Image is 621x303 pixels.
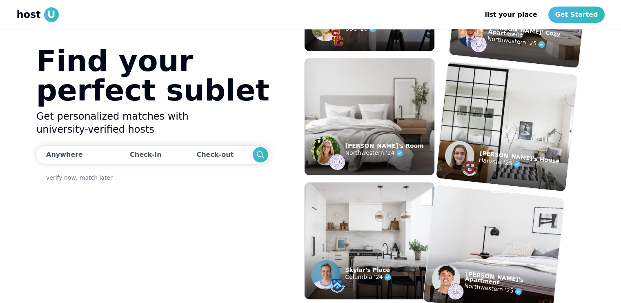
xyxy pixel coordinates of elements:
nav: Main [478,7,604,23]
img: example listing [305,183,434,299]
img: example listing host [311,136,341,165]
p: [PERSON_NAME]' Cozy Apartment [488,24,581,44]
p: Northwestern '24 [345,148,424,158]
img: example listing host [430,263,461,295]
p: Northwestern '25 [487,34,580,53]
div: Dates trigger [36,146,270,164]
p: [PERSON_NAME]'s Apartment [465,271,556,290]
p: Columbia '24 [345,272,393,282]
p: [PERSON_NAME]'s Room [345,143,424,148]
img: example listing host [329,154,345,170]
img: example listing host [456,16,485,48]
img: example listing host [329,30,345,46]
div: Anywhere [46,150,83,160]
img: example listing [436,62,577,192]
img: example listing host [461,159,479,177]
a: verify now, match later [46,174,113,182]
button: Search [252,147,268,163]
img: example listing host [470,36,487,53]
div: Check-in [130,147,162,163]
p: Skylar's Place [345,267,393,272]
img: example listing host [443,140,476,172]
a: list your place [478,7,543,23]
button: Anywhere [36,146,108,164]
span: host [17,8,41,21]
p: Harvard '25 [478,155,559,173]
span: U [44,7,59,22]
a: Get Started [548,7,604,23]
img: example listing host [311,260,341,290]
img: example listing host [329,278,345,294]
img: example listing [305,58,434,175]
div: Check-out [196,147,237,163]
h2: Get personalized matches with university-verified hosts [36,110,270,136]
h1: Find your perfect sublet [36,46,270,105]
img: example listing host [446,283,464,301]
a: hostU [17,7,59,22]
p: [PERSON_NAME]'s House [479,150,560,164]
p: Northwestern '25 [464,281,555,300]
